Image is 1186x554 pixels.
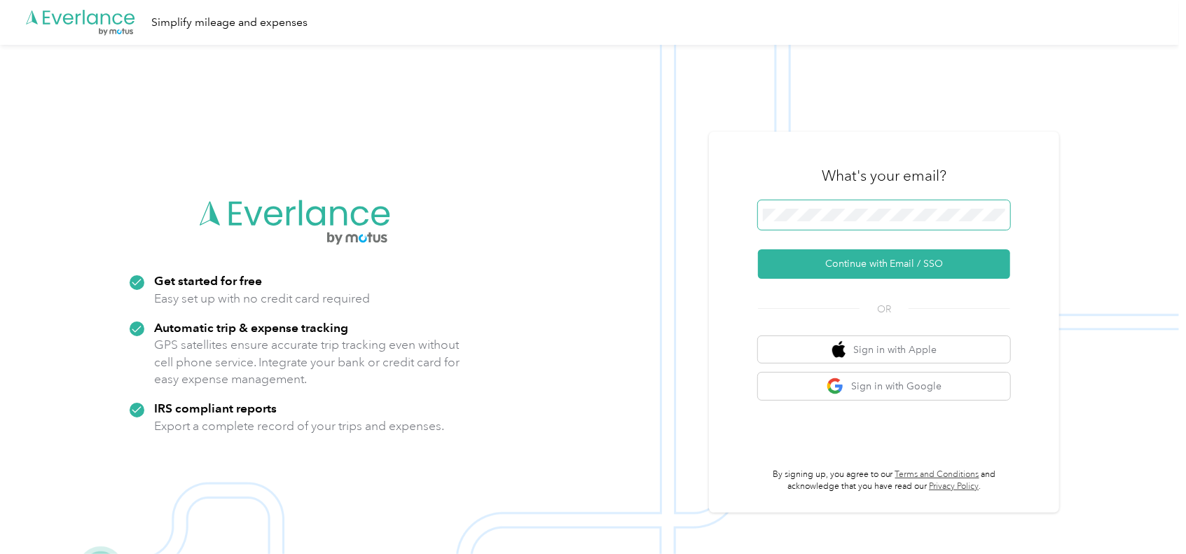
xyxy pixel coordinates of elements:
img: google logo [827,378,844,395]
p: Easy set up with no credit card required [154,290,370,307]
p: GPS satellites ensure accurate trip tracking even without cell phone service. Integrate your bank... [154,336,460,388]
p: Export a complete record of your trips and expenses. [154,417,444,435]
button: google logoSign in with Google [758,373,1010,400]
img: apple logo [832,341,846,359]
button: apple logoSign in with Apple [758,336,1010,363]
p: By signing up, you agree to our and acknowledge that you have read our . [758,469,1010,493]
span: OR [860,302,909,317]
strong: IRS compliant reports [154,401,277,415]
a: Terms and Conditions [895,469,979,480]
a: Privacy Policy [929,481,979,492]
div: Simplify mileage and expenses [151,14,308,32]
strong: Get started for free [154,273,262,288]
strong: Automatic trip & expense tracking [154,320,348,335]
button: Continue with Email / SSO [758,249,1010,279]
h3: What's your email? [822,166,946,186]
